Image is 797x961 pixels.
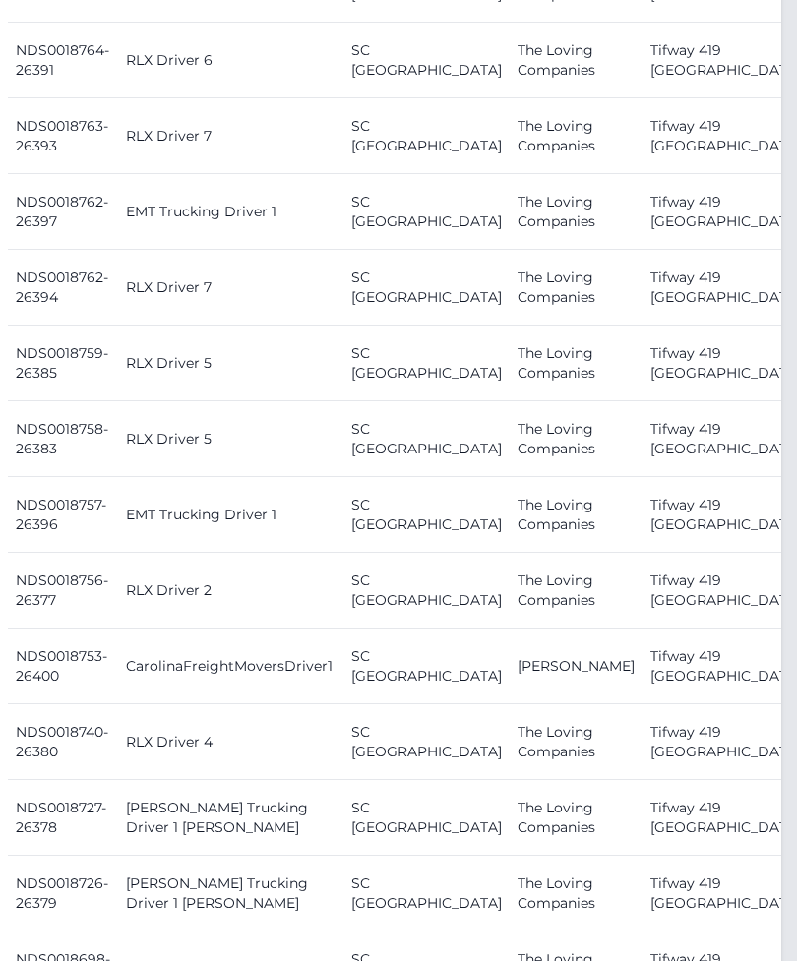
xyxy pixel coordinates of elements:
td: NDS0018727-26378 [8,780,118,856]
td: The Loving Companies [510,401,643,477]
td: RLX Driver 5 [118,326,343,401]
td: The Loving Companies [510,23,643,98]
td: SC [GEOGRAPHIC_DATA] [343,98,510,174]
td: NDS0018764-26391 [8,23,118,98]
td: [PERSON_NAME] Trucking Driver 1 [PERSON_NAME] [118,856,343,931]
td: NDS0018726-26379 [8,856,118,931]
td: SC [GEOGRAPHIC_DATA] [343,477,510,553]
td: CarolinaFreightMoversDriver1 [118,629,343,704]
td: The Loving Companies [510,326,643,401]
td: [PERSON_NAME] [510,629,643,704]
td: SC [GEOGRAPHIC_DATA] [343,629,510,704]
td: RLX Driver 6 [118,23,343,98]
td: The Loving Companies [510,553,643,629]
td: The Loving Companies [510,477,643,553]
td: SC [GEOGRAPHIC_DATA] [343,326,510,401]
td: RLX Driver 5 [118,401,343,477]
td: NDS0018757-26396 [8,477,118,553]
td: The Loving Companies [510,250,643,326]
td: SC [GEOGRAPHIC_DATA] [343,174,510,250]
td: NDS0018759-26385 [8,326,118,401]
td: SC [GEOGRAPHIC_DATA] [343,23,510,98]
td: The Loving Companies [510,856,643,931]
td: RLX Driver 2 [118,553,343,629]
td: NDS0018762-26397 [8,174,118,250]
td: NDS0018763-26393 [8,98,118,174]
td: The Loving Companies [510,780,643,856]
td: The Loving Companies [510,174,643,250]
td: EMT Trucking Driver 1 [118,174,343,250]
td: NDS0018740-26380 [8,704,118,780]
td: SC [GEOGRAPHIC_DATA] [343,401,510,477]
td: The Loving Companies [510,98,643,174]
td: SC [GEOGRAPHIC_DATA] [343,780,510,856]
td: NDS0018753-26400 [8,629,118,704]
td: SC [GEOGRAPHIC_DATA] [343,553,510,629]
td: NDS0018758-26383 [8,401,118,477]
td: RLX Driver 7 [118,250,343,326]
td: [PERSON_NAME] Trucking Driver 1 [PERSON_NAME] [118,780,343,856]
td: SC [GEOGRAPHIC_DATA] [343,856,510,931]
td: RLX Driver 4 [118,704,343,780]
td: RLX Driver 7 [118,98,343,174]
td: NDS0018756-26377 [8,553,118,629]
td: EMT Trucking Driver 1 [118,477,343,553]
td: The Loving Companies [510,704,643,780]
td: SC [GEOGRAPHIC_DATA] [343,704,510,780]
td: NDS0018762-26394 [8,250,118,326]
td: SC [GEOGRAPHIC_DATA] [343,250,510,326]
